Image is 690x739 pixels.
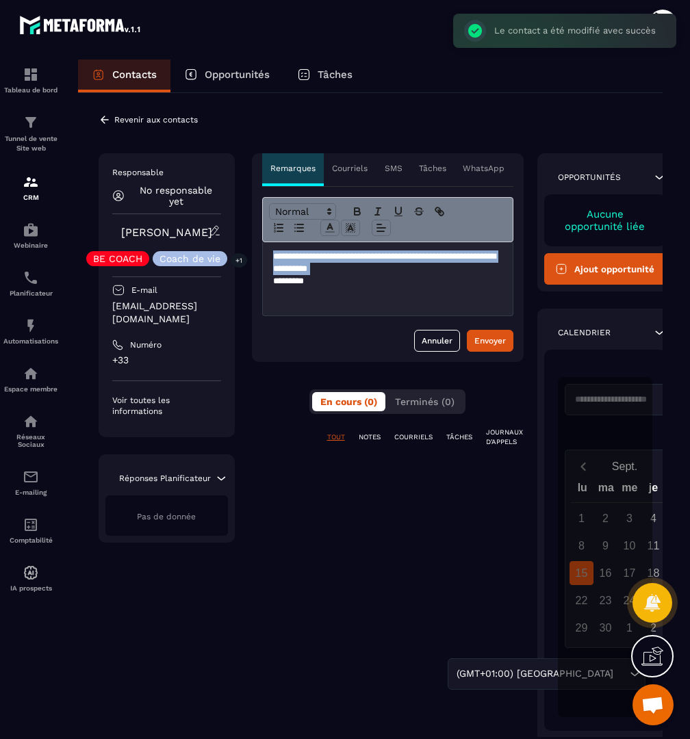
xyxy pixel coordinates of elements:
[641,561,665,585] div: 18
[327,432,345,442] p: TOUT
[23,270,39,286] img: scheduler
[474,334,506,348] div: Envoyer
[467,330,513,352] button: Envoyer
[3,259,58,307] a: schedulerschedulerPlanificateur
[93,254,142,263] p: BE COACH
[3,194,58,201] p: CRM
[112,395,221,417] p: Voir toutes les informations
[3,584,58,592] p: IA prospects
[641,478,665,502] div: je
[23,317,39,334] img: automations
[320,396,377,407] span: En cours (0)
[3,164,58,211] a: formationformationCRM
[558,172,621,183] p: Opportunités
[3,86,58,94] p: Tableau de bord
[270,163,316,174] p: Remarques
[318,68,353,81] p: Tâches
[23,114,39,131] img: formation
[23,174,39,190] img: formation
[114,115,198,125] p: Revenir aux contacts
[3,385,58,393] p: Espace membre
[385,163,402,174] p: SMS
[23,469,39,485] img: email
[159,254,220,263] p: Coach de vie
[332,163,368,174] p: Courriels
[170,60,283,92] a: Opportunités
[231,253,247,268] p: +1
[3,489,58,496] p: E-mailing
[205,68,270,81] p: Opportunités
[112,167,221,178] p: Responsable
[23,565,39,581] img: automations
[130,339,162,350] p: Numéro
[19,12,142,37] img: logo
[131,285,157,296] p: E-mail
[486,428,523,447] p: JOURNAUX D'APPELS
[23,66,39,83] img: formation
[3,536,58,544] p: Comptabilité
[23,517,39,533] img: accountant
[3,433,58,448] p: Réseaux Sociaux
[394,432,433,442] p: COURRIELS
[119,473,211,484] p: Réponses Planificateur
[453,666,616,682] span: (GMT+01:00) [GEOGRAPHIC_DATA]
[131,185,221,207] p: No responsable yet
[632,684,674,725] div: Ouvrir le chat
[112,354,221,367] p: +33
[544,253,667,285] button: Ajout opportunité
[3,289,58,297] p: Planificateur
[121,226,212,239] a: [PERSON_NAME]
[446,432,472,442] p: TÂCHES
[3,355,58,403] a: automationsautomationsEspace membre
[558,327,611,338] p: Calendrier
[463,163,504,174] p: WhatsApp
[137,512,196,521] span: Pas de donnée
[3,458,58,506] a: emailemailE-mailing
[641,506,665,530] div: 4
[3,337,58,345] p: Automatisations
[3,403,58,458] a: social-networksocial-networkRéseaux Sociaux
[359,432,381,442] p: NOTES
[112,68,157,81] p: Contacts
[3,211,58,259] a: automationsautomationsWebinaire
[419,163,446,174] p: Tâches
[112,300,221,326] p: [EMAIL_ADDRESS][DOMAIN_NAME]
[448,658,646,690] div: Search for option
[387,392,463,411] button: Terminés (0)
[3,506,58,554] a: accountantaccountantComptabilité
[283,60,366,92] a: Tâches
[3,134,58,153] p: Tunnel de vente Site web
[78,60,170,92] a: Contacts
[414,330,460,352] button: Annuler
[3,56,58,104] a: formationformationTableau de bord
[3,104,58,164] a: formationformationTunnel de vente Site web
[558,208,653,233] p: Aucune opportunité liée
[23,413,39,430] img: social-network
[23,222,39,238] img: automations
[312,392,385,411] button: En cours (0)
[3,242,58,249] p: Webinaire
[395,396,455,407] span: Terminés (0)
[641,534,665,558] div: 11
[23,365,39,382] img: automations
[3,307,58,355] a: automationsautomationsAutomatisations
